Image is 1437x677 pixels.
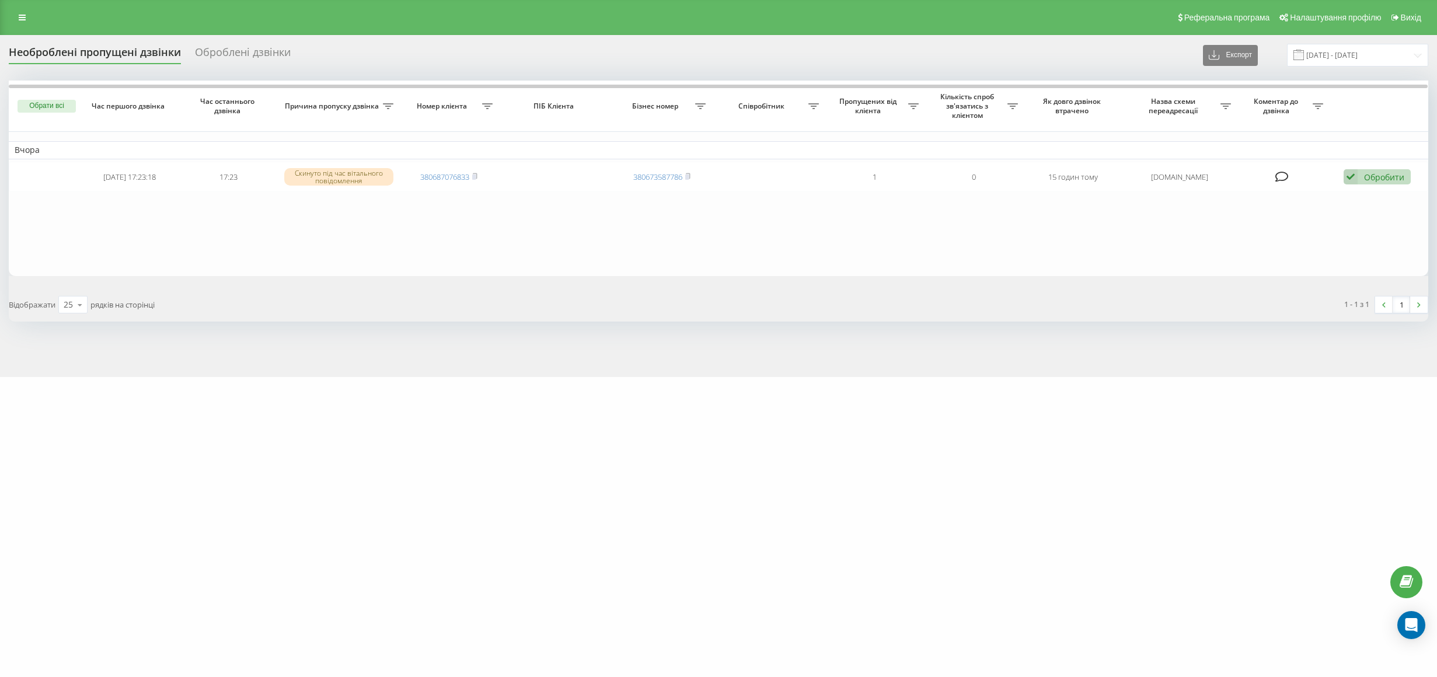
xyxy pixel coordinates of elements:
[1401,13,1421,22] span: Вихід
[90,102,169,111] span: Час першого дзвінка
[1364,172,1404,183] div: Обробити
[195,46,291,64] div: Оброблені дзвінки
[633,172,682,182] a: 380673587786
[284,168,393,186] div: Скинуто під час вітального повідомлення
[1393,296,1410,313] a: 1
[618,102,695,111] span: Бізнес номер
[179,162,278,193] td: 17:23
[1397,611,1425,639] div: Open Intercom Messenger
[1034,97,1112,115] span: Як довго дзвінок втрачено
[189,97,268,115] span: Час останнього дзвінка
[80,162,179,193] td: [DATE] 17:23:18
[1203,45,1258,66] button: Експорт
[18,100,76,113] button: Обрати всі
[9,299,55,310] span: Відображати
[717,102,809,111] span: Співробітник
[930,92,1007,120] span: Кількість спроб зв'язатись з клієнтом
[925,162,1024,193] td: 0
[1129,97,1220,115] span: Назва схеми переадресації
[510,102,601,111] span: ПІБ Клієнта
[90,299,155,310] span: рядків на сторінці
[284,102,382,111] span: Причина пропуску дзвінка
[405,102,482,111] span: Номер клієнта
[825,162,924,193] td: 1
[420,172,469,182] a: 380687076833
[1243,97,1313,115] span: Коментар до дзвінка
[831,97,908,115] span: Пропущених від клієнта
[64,299,73,310] div: 25
[9,46,181,64] div: Необроблені пропущені дзвінки
[1344,298,1369,310] div: 1 - 1 з 1
[1184,13,1270,22] span: Реферальна програма
[9,141,1428,159] td: Вчора
[1123,162,1237,193] td: [DOMAIN_NAME]
[1290,13,1381,22] span: Налаштування профілю
[1024,162,1123,193] td: 15 годин тому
